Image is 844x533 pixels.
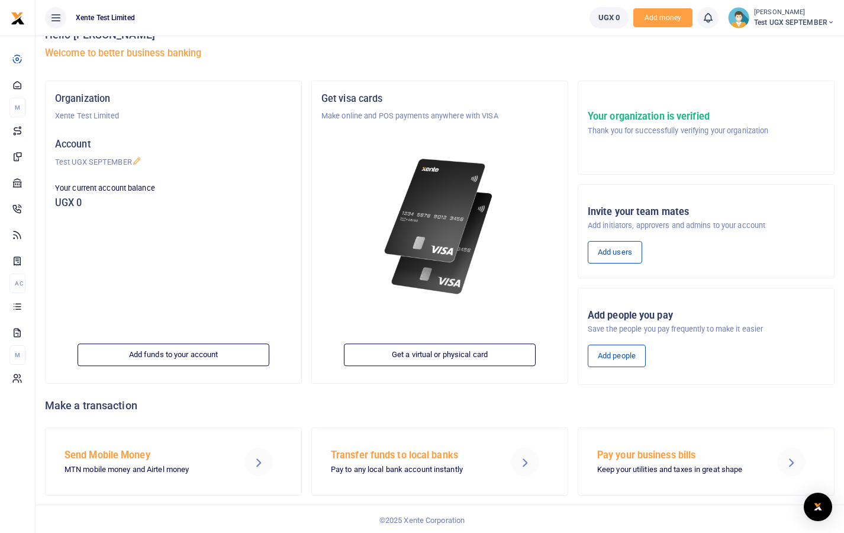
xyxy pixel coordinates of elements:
li: Toup your wallet [633,8,692,28]
span: Add money [633,8,692,28]
p: Keep your utilities and taxes in great shape [597,464,758,476]
p: Your current account balance [55,182,292,194]
h5: UGX 0 [55,197,292,209]
p: Pay to any local bank account instantly [331,464,492,476]
a: Transfer funds to local banks Pay to any local bank account instantly [311,428,568,495]
h5: Invite your team mates [588,206,824,218]
a: UGX 0 [589,7,629,28]
h5: Account [55,139,292,150]
p: Thank you for successfully verifying your organization [588,125,768,137]
li: Ac [9,274,25,293]
span: UGX 0 [598,12,620,24]
p: Save the people you pay frequently to make it easier [588,323,824,335]
p: Add initiators, approvers and admins to your account [588,220,824,232]
h5: Organization [55,93,292,105]
h5: Your organization is verified [588,111,768,123]
a: logo-small logo-large logo-large [11,13,25,22]
a: Add users [588,241,642,264]
a: Get a virtual or physical card [344,344,536,367]
span: Test UGX SEPTEMBER [754,17,835,28]
a: Add money [633,12,692,21]
h5: Welcome to better business banking [45,47,835,59]
p: Make online and POS payments anywhere with VISA [321,110,558,122]
span: Xente Test Limited [71,12,140,23]
a: Pay your business bills Keep your utilities and taxes in great shape [578,428,835,495]
div: Open Intercom Messenger [804,493,832,521]
small: [PERSON_NAME] [754,8,835,18]
a: profile-user [PERSON_NAME] Test UGX SEPTEMBER [728,7,835,28]
p: Xente Test Limited [55,110,292,122]
p: MTN mobile money and Airtel money [65,464,226,476]
img: logo-small [11,11,25,25]
li: M [9,345,25,365]
img: xente-_physical_cards.png [381,150,499,303]
h5: Get visa cards [321,93,558,105]
img: profile-user [728,7,749,28]
h4: Make a transaction [45,399,835,412]
a: Add funds to your account [78,344,269,367]
h5: Add people you pay [588,310,824,322]
li: Wallet ballance [585,7,634,28]
a: Add people [588,345,646,367]
a: Send Mobile Money MTN mobile money and Airtel money [45,428,302,495]
li: M [9,98,25,117]
p: Test UGX SEPTEMBER [55,156,292,168]
h5: Send Mobile Money [65,449,226,461]
h5: Pay your business bills [597,449,758,461]
h5: Transfer funds to local banks [331,449,492,461]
